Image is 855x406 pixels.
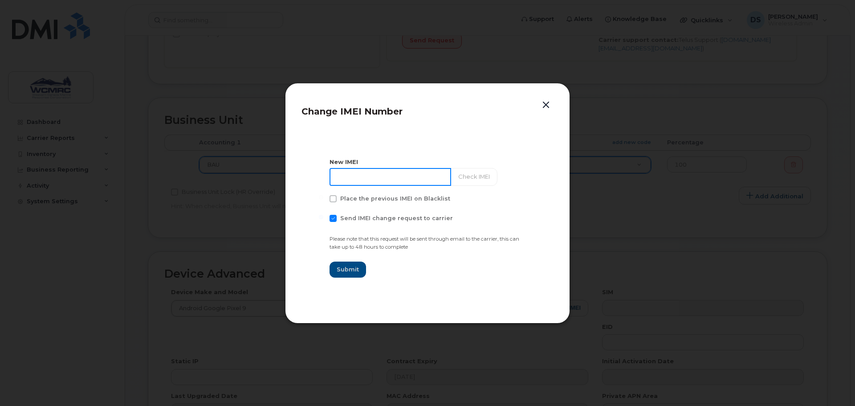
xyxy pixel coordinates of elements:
span: Submit [337,265,359,274]
span: Change IMEI Number [301,106,403,117]
button: Submit [330,262,366,278]
input: Place the previous IMEI on Blacklist [319,195,323,200]
button: Check IMEI [451,168,497,186]
span: Send IMEI change request to carrier [340,215,453,221]
span: Place the previous IMEI on Blacklist [340,195,450,202]
input: Send IMEI change request to carrier [319,215,323,219]
div: New IMEI [330,158,525,166]
small: Please note that this request will be sent through email to the carrier, this can take up to 48 h... [330,236,519,250]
